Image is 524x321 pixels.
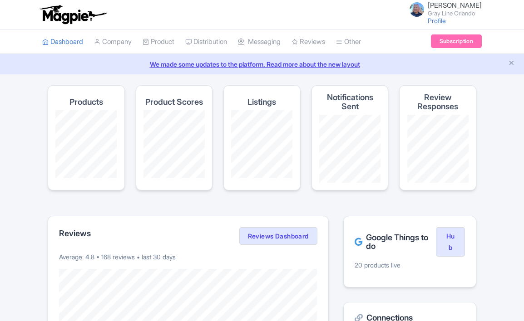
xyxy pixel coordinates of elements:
a: [PERSON_NAME] Gray Line Orlando [404,2,482,16]
small: Gray Line Orlando [428,10,482,16]
a: Company [94,29,132,54]
h4: Products [69,97,103,107]
a: Reviews Dashboard [239,227,317,245]
a: Messaging [238,29,281,54]
h2: Google Things to do [355,233,436,251]
h4: Listings [247,97,276,107]
p: 20 products live [355,260,465,270]
h4: Product Scores [145,97,203,107]
a: Reviews [292,29,325,54]
a: Dashboard [42,29,83,54]
h4: Review Responses [407,93,469,111]
a: Subscription [431,34,482,48]
img: logo-ab69f6fb50320c5b225c76a69d11143b.png [38,5,108,24]
a: We made some updates to the platform. Read more about the new layout [5,59,519,69]
a: Product [143,29,174,54]
h4: Notifications Sent [319,93,381,111]
button: Close announcement [508,58,515,69]
a: Profile [428,17,446,24]
h2: Reviews [59,229,91,238]
p: Average: 4.8 • 168 reviews • last 30 days [59,252,317,262]
img: ymf3mfneirbfptja9aqw.jpg [410,2,424,17]
a: Hub [436,227,465,257]
a: Other [336,29,361,54]
a: Distribution [185,29,227,54]
span: [PERSON_NAME] [428,1,482,10]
